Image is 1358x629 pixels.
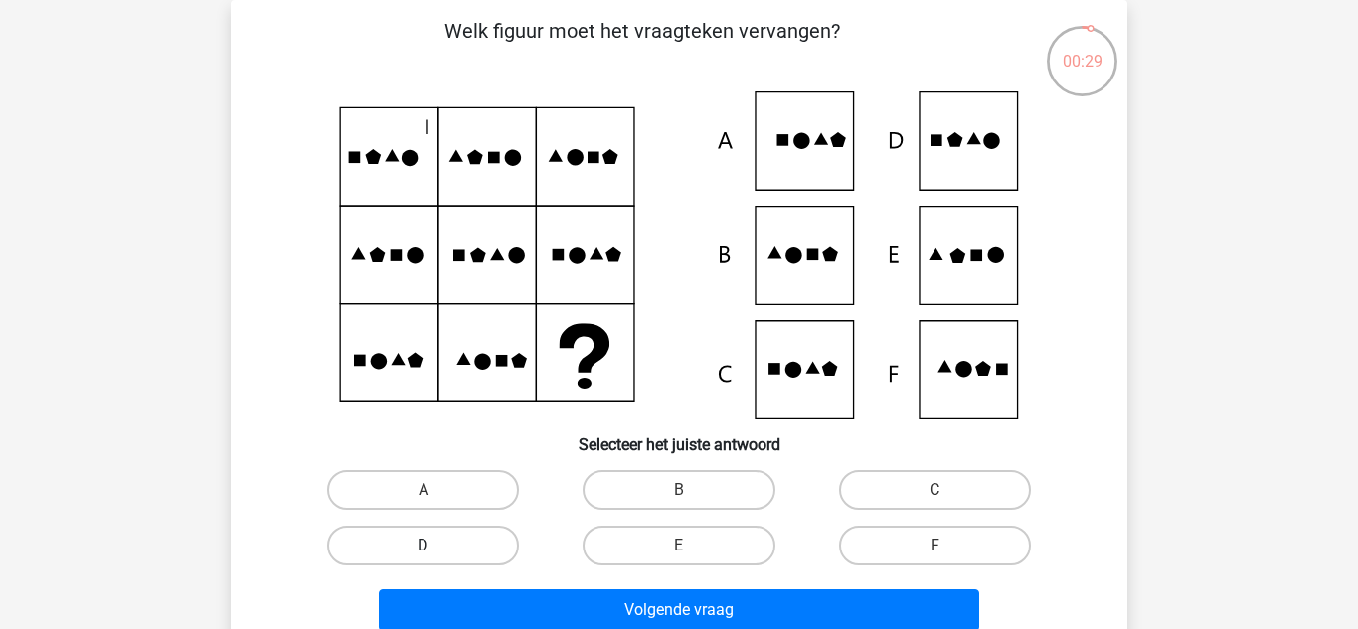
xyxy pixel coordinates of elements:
[839,470,1031,510] label: C
[839,526,1031,565] label: F
[262,16,1021,76] p: Welk figuur moet het vraagteken vervangen?
[583,526,774,565] label: E
[1045,24,1119,74] div: 00:29
[262,419,1096,454] h6: Selecteer het juiste antwoord
[327,526,519,565] label: D
[327,470,519,510] label: A
[583,470,774,510] label: B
